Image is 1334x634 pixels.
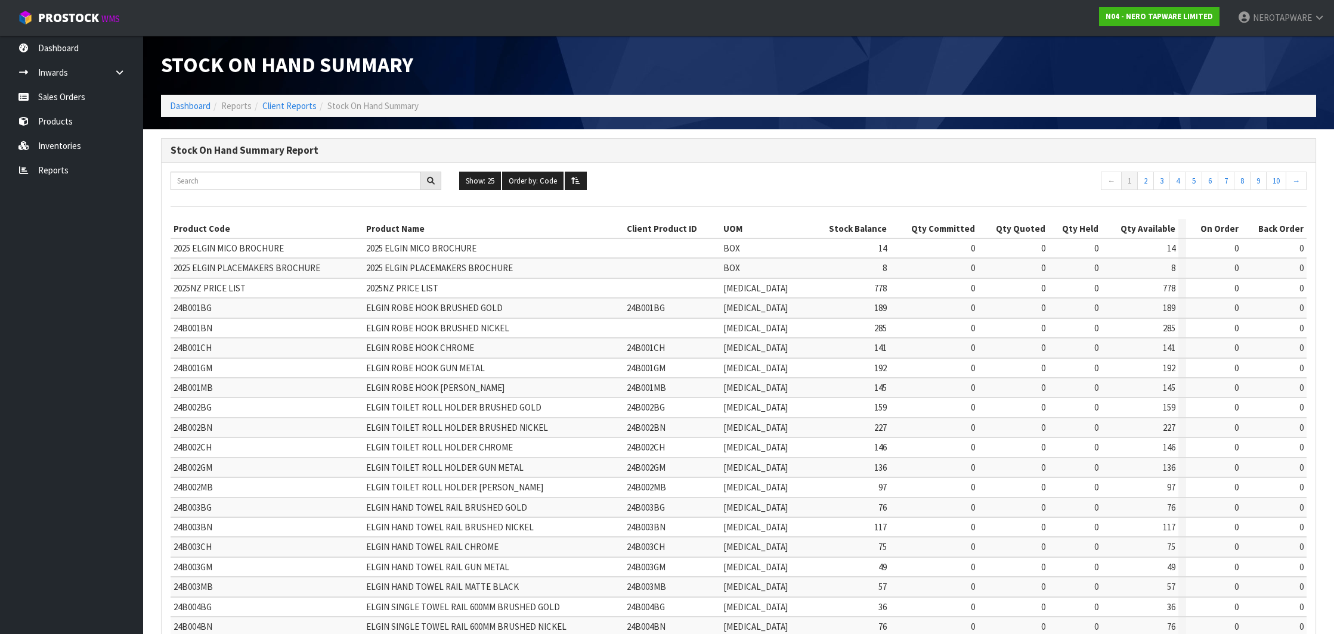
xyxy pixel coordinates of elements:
th: Stock Balance [809,219,890,238]
span: 0 [1041,262,1045,274]
span: 117 [874,521,887,533]
span: ELGIN SINGLE TOWEL RAIL 600MM BRUSHED NICKEL [366,621,567,632]
span: 24B004BG [174,601,212,613]
h3: Stock On Hand Summary Report [171,145,1307,156]
span: 2025 ELGIN MICO BROCHURE [366,243,476,254]
span: 2025NZ PRICE LIST [174,282,246,294]
span: 0 [1299,362,1304,374]
span: 76 [1167,621,1175,632]
span: 0 [1041,282,1045,294]
span: ELGIN HAND TOWEL RAIL CHROME [366,541,499,552]
span: 24B003CH [627,541,665,552]
span: Reports [221,100,252,111]
span: 24B002BG [627,402,665,413]
span: [MEDICAL_DATA] [723,581,788,592]
span: 0 [1299,422,1304,433]
span: ELGIN ROBE HOOK CHROME [366,342,474,353]
span: 0 [1234,362,1239,374]
span: 227 [874,422,887,433]
span: 0 [971,462,975,473]
span: 24B003BN [174,521,212,533]
span: 0 [1094,462,1098,473]
span: 0 [1299,302,1304,313]
span: 75 [878,541,887,552]
span: 24B003GM [174,561,212,573]
span: 0 [1234,481,1239,493]
span: 24B002GM [627,462,666,473]
span: 285 [1163,322,1175,334]
span: 24B002CH [174,442,212,453]
span: 0 [971,621,975,632]
span: 0 [1094,243,1098,254]
span: 0 [1299,402,1304,413]
span: 24B001CH [627,342,665,353]
span: ELGIN ROBE HOOK BRUSHED GOLD [366,302,503,313]
span: 141 [1163,342,1175,353]
a: 8 [1234,172,1251,191]
span: 0 [1041,402,1045,413]
span: 0 [971,601,975,613]
span: 24B003BG [627,502,665,513]
span: ELGIN TOILET ROLL HOLDER BRUSHED NICKEL [366,422,548,433]
span: BOX [723,243,740,254]
span: 24B003MB [627,581,666,592]
span: 0 [1041,243,1045,254]
span: 0 [1094,541,1098,552]
a: ← [1101,172,1122,191]
span: 192 [874,362,887,374]
strong: N04 - NERO TAPWARE LIMITED [1106,11,1213,21]
span: 0 [1094,621,1098,632]
span: 0 [1299,521,1304,533]
span: [MEDICAL_DATA] [723,382,788,393]
span: Stock On Hand Summary [161,51,413,78]
span: 0 [1299,342,1304,353]
span: 145 [874,382,887,393]
span: 0 [1041,302,1045,313]
span: 189 [874,302,887,313]
span: 2025NZ PRICE LIST [366,282,438,294]
span: ELGIN ROBE HOOK BRUSHED NICKEL [366,322,509,334]
span: 146 [874,442,887,453]
span: 0 [1041,581,1045,592]
span: 24B001GM [174,362,212,374]
span: 136 [1163,462,1175,473]
th: Client Product ID [624,219,720,238]
input: Search [171,172,421,190]
span: 0 [1041,561,1045,573]
span: [MEDICAL_DATA] [723,322,788,334]
span: 159 [1163,402,1175,413]
span: NEROTAPWARE [1253,12,1312,23]
span: 24B002GM [174,462,212,473]
th: Product Code [171,219,363,238]
span: [MEDICAL_DATA] [723,302,788,313]
th: Qty Quoted [978,219,1048,238]
a: 2 [1137,172,1154,191]
span: 0 [1041,382,1045,393]
span: 0 [1234,382,1239,393]
span: 0 [1299,462,1304,473]
span: [MEDICAL_DATA] [723,481,788,493]
span: [MEDICAL_DATA] [723,502,788,513]
span: 24B002BG [174,402,212,413]
span: 24B001GM [627,362,666,374]
span: 0 [971,502,975,513]
span: 0 [1094,521,1098,533]
span: 0 [1234,342,1239,353]
span: 0 [971,481,975,493]
span: 0 [1041,481,1045,493]
img: cube-alt.png [18,10,33,25]
span: 0 [971,422,975,433]
span: 192 [1163,362,1175,374]
span: 49 [878,561,887,573]
span: 24B001MB [174,382,213,393]
span: 24B004BG [627,601,665,613]
span: 14 [1167,243,1175,254]
span: 0 [1299,243,1304,254]
a: 6 [1202,172,1218,191]
th: Product Name [363,219,624,238]
a: 1 [1121,172,1138,191]
span: 0 [1094,481,1098,493]
span: 0 [1094,302,1098,313]
span: 76 [878,502,887,513]
span: [MEDICAL_DATA] [723,282,788,294]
